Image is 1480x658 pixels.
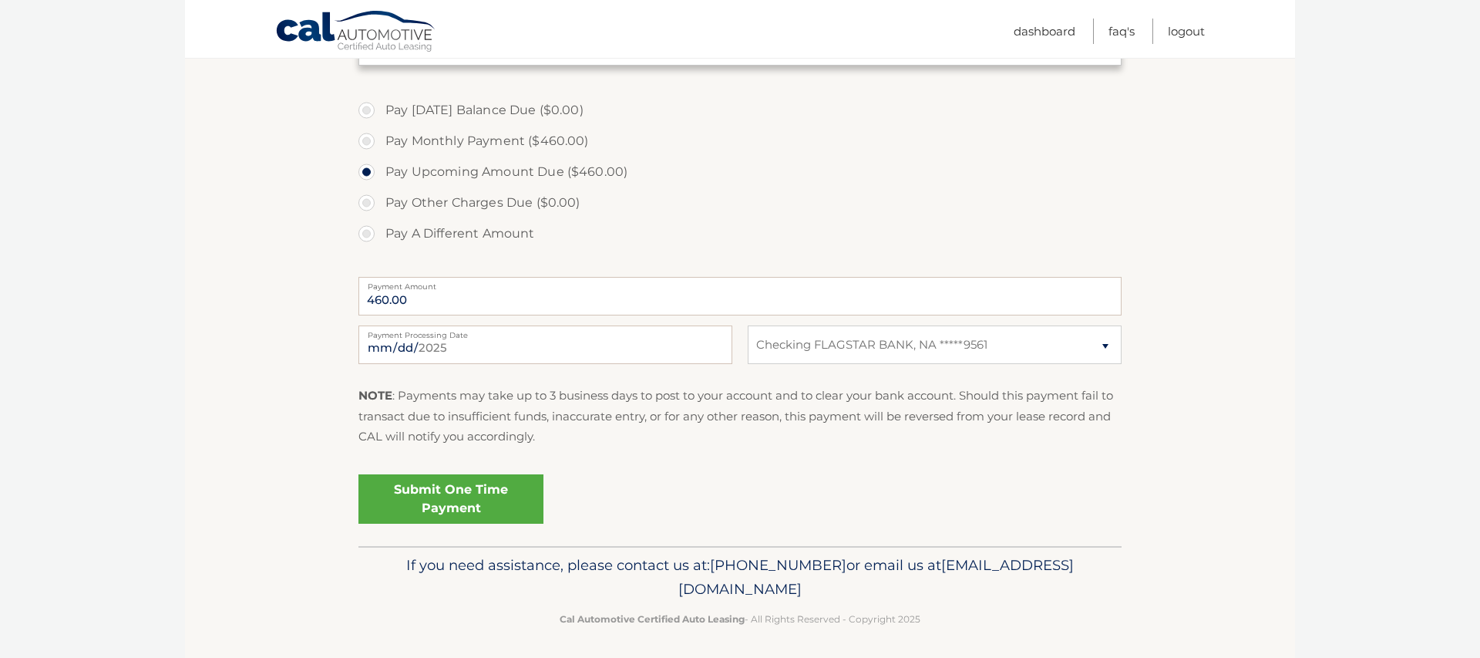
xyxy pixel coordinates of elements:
[368,611,1112,627] p: - All Rights Reserved - Copyright 2025
[1014,19,1075,44] a: Dashboard
[358,277,1122,289] label: Payment Amount
[358,277,1122,316] input: Payment Amount
[358,326,732,338] label: Payment Processing Date
[710,556,846,574] span: [PHONE_NUMBER]
[358,218,1122,249] label: Pay A Different Amount
[358,157,1122,187] label: Pay Upcoming Amount Due ($460.00)
[560,613,745,625] strong: Cal Automotive Certified Auto Leasing
[1168,19,1205,44] a: Logout
[358,326,732,364] input: Payment Date
[1108,19,1135,44] a: FAQ's
[358,474,543,524] a: Submit One Time Payment
[358,95,1122,126] label: Pay [DATE] Balance Due ($0.00)
[275,10,437,55] a: Cal Automotive
[358,386,1122,447] p: : Payments may take up to 3 business days to post to your account and to clear your bank account....
[358,187,1122,218] label: Pay Other Charges Due ($0.00)
[368,553,1112,602] p: If you need assistance, please contact us at: or email us at
[358,388,392,403] strong: NOTE
[358,126,1122,157] label: Pay Monthly Payment ($460.00)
